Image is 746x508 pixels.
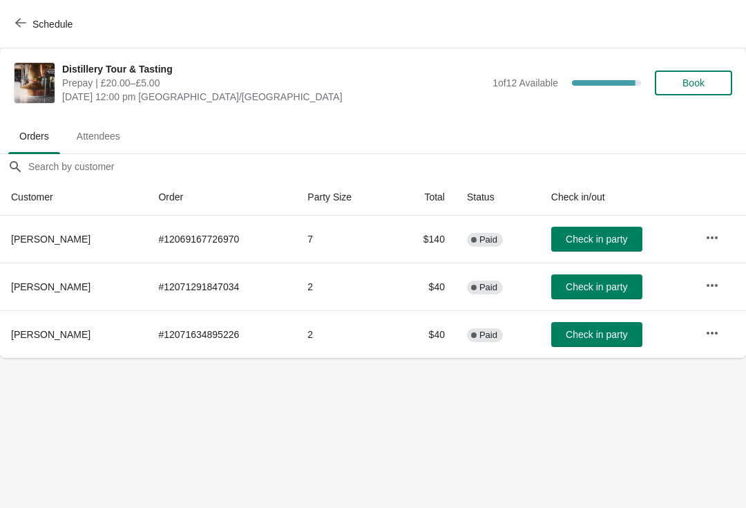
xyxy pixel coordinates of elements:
[11,234,90,245] span: [PERSON_NAME]
[32,19,73,30] span: Schedule
[147,179,296,216] th: Order
[479,330,497,341] span: Paid
[296,263,392,310] td: 2
[147,216,296,263] td: # 12069167726970
[392,310,456,358] td: $40
[540,179,694,216] th: Check in/out
[566,329,627,340] span: Check in party
[28,154,746,179] input: Search by customer
[551,322,642,347] button: Check in party
[147,263,296,310] td: # 12071291847034
[296,310,392,358] td: 2
[62,76,486,90] span: Prepay | £20.00–£5.00
[15,63,55,103] img: Distillery Tour & Tasting
[296,216,392,263] td: 7
[7,12,84,37] button: Schedule
[655,70,732,95] button: Book
[8,124,60,149] span: Orders
[551,227,642,252] button: Check in party
[147,310,296,358] td: # 12071634895226
[682,77,705,88] span: Book
[62,62,486,76] span: Distillery Tour & Tasting
[392,216,456,263] td: $140
[479,234,497,245] span: Paid
[62,90,486,104] span: [DATE] 12:00 pm [GEOGRAPHIC_DATA]/[GEOGRAPHIC_DATA]
[296,179,392,216] th: Party Size
[566,234,627,245] span: Check in party
[392,263,456,310] td: $40
[392,179,456,216] th: Total
[66,124,131,149] span: Attendees
[456,179,540,216] th: Status
[492,77,558,88] span: 1 of 12 Available
[566,281,627,292] span: Check in party
[551,274,642,299] button: Check in party
[11,329,90,340] span: [PERSON_NAME]
[479,282,497,293] span: Paid
[11,281,90,292] span: [PERSON_NAME]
